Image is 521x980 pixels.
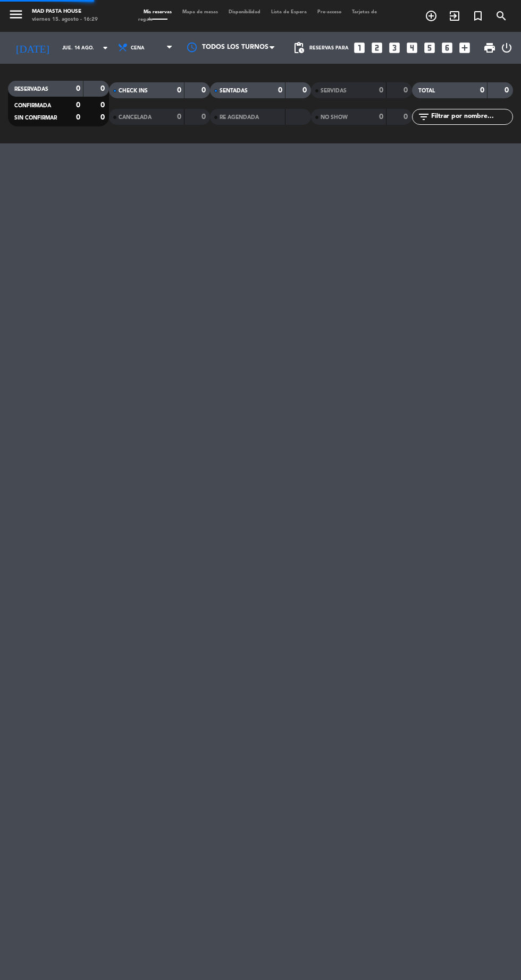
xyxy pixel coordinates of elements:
span: SERVIDAS [321,88,347,93]
i: looks_6 [440,41,454,55]
strong: 0 [100,85,107,92]
span: SENTADAS [220,88,248,93]
strong: 0 [379,87,383,94]
span: print [483,41,496,54]
span: RESERVADAS [14,87,48,92]
span: Mapa de mesas [177,10,223,14]
i: add_circle_outline [425,10,438,22]
span: Mis reservas [138,10,177,14]
input: Filtrar por nombre... [430,111,512,123]
strong: 0 [177,113,181,121]
i: looks_5 [423,41,436,55]
span: Lista de Espera [266,10,312,14]
i: looks_two [370,41,384,55]
button: menu [8,6,24,25]
div: LOG OUT [500,32,513,64]
i: power_settings_new [500,41,513,54]
strong: 0 [505,87,511,94]
strong: 0 [100,114,107,121]
i: search [495,10,508,22]
strong: 0 [278,87,282,94]
i: exit_to_app [448,10,461,22]
span: CHECK INS [119,88,148,93]
span: Reservas para [309,45,349,51]
i: menu [8,6,24,22]
span: RE AGENDADA [220,115,259,120]
i: arrow_drop_down [99,41,112,54]
span: CANCELADA [119,115,152,120]
i: looks_4 [405,41,419,55]
strong: 0 [76,114,80,121]
span: Cena [131,45,145,51]
div: viernes 15. agosto - 16:29 [32,16,98,24]
strong: 0 [302,87,309,94]
i: filter_list [417,110,430,123]
strong: 0 [76,85,80,92]
span: TOTAL [418,88,435,93]
i: add_box [458,41,472,55]
strong: 0 [177,87,181,94]
i: [DATE] [8,37,57,58]
span: CONFIRMADA [14,103,51,108]
div: Mad Pasta House [32,8,98,16]
strong: 0 [201,87,208,94]
i: turned_in_not [472,10,484,22]
strong: 0 [404,113,410,121]
strong: 0 [201,113,208,121]
strong: 0 [76,101,80,109]
strong: 0 [404,87,410,94]
span: SIN CONFIRMAR [14,115,57,121]
i: looks_one [352,41,366,55]
span: NO SHOW [321,115,348,120]
strong: 0 [100,101,107,109]
span: pending_actions [292,41,305,54]
strong: 0 [480,87,484,94]
span: Disponibilidad [223,10,266,14]
strong: 0 [379,113,383,121]
i: looks_3 [388,41,401,55]
span: Pre-acceso [312,10,347,14]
